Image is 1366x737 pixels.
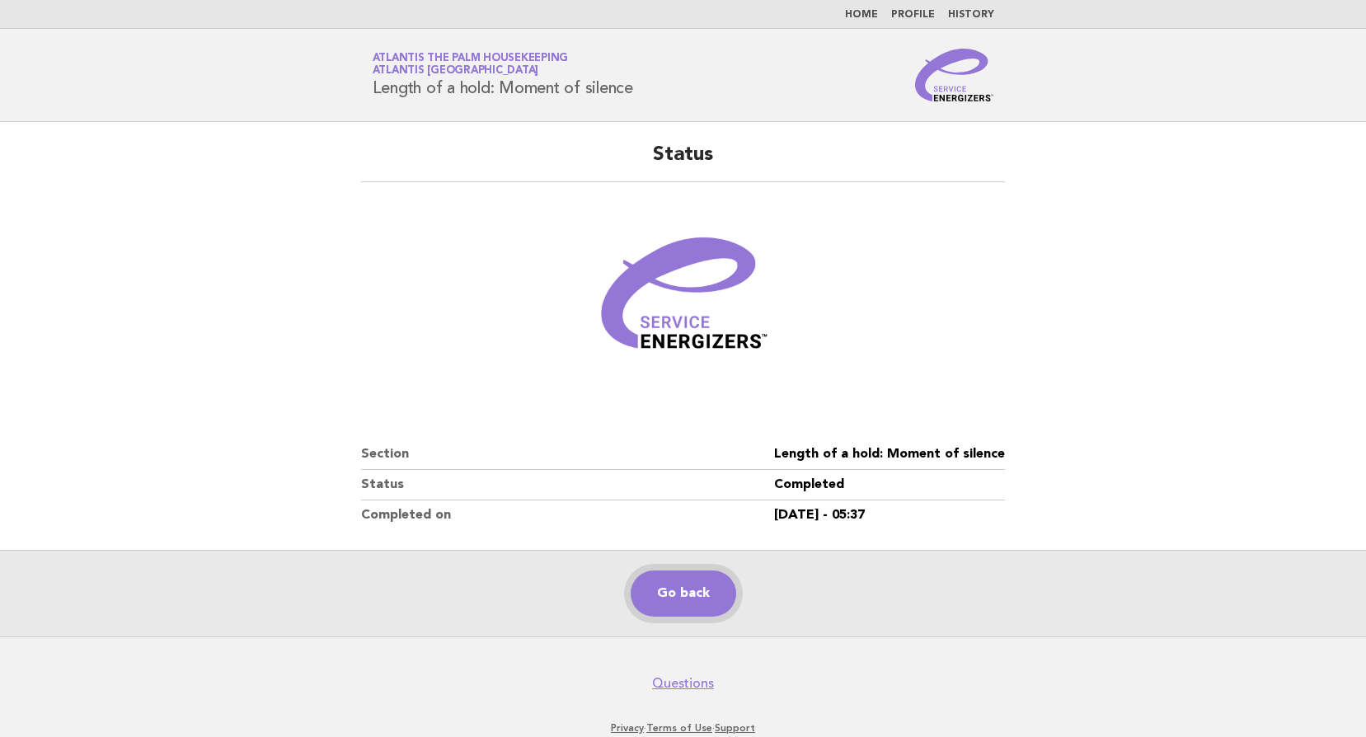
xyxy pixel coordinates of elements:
a: History [948,10,994,20]
h2: Status [361,142,1005,182]
img: Verified [584,202,782,400]
a: Questions [652,675,714,692]
dt: Status [361,470,774,500]
p: · · [179,721,1188,735]
a: Terms of Use [646,722,712,734]
dd: [DATE] - 05:37 [774,500,1005,530]
dt: Completed on [361,500,774,530]
a: Home [845,10,878,20]
a: Profile [891,10,935,20]
a: Support [715,722,755,734]
a: Privacy [611,722,644,734]
img: Service Energizers [915,49,994,101]
a: Atlantis The Palm HousekeepingAtlantis [GEOGRAPHIC_DATA] [373,53,569,76]
dd: Length of a hold: Moment of silence [774,439,1005,470]
span: Atlantis [GEOGRAPHIC_DATA] [373,66,539,77]
dd: Completed [774,470,1005,500]
a: Go back [631,570,736,617]
dt: Section [361,439,774,470]
h1: Length of a hold: Moment of silence [373,54,633,96]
